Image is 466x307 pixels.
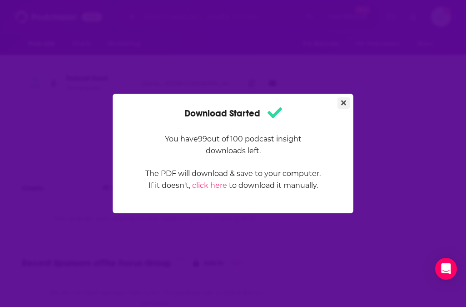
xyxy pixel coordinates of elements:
[145,168,321,191] p: The PDF will download & save to your computer. If it doesn't, to download it manually.
[145,133,321,157] p: You have 99 out of 100 podcast insight downloads left.
[435,258,457,280] div: Open Intercom Messenger
[192,181,227,190] a: click here
[337,97,350,109] button: Close
[184,105,282,122] h1: Download Started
